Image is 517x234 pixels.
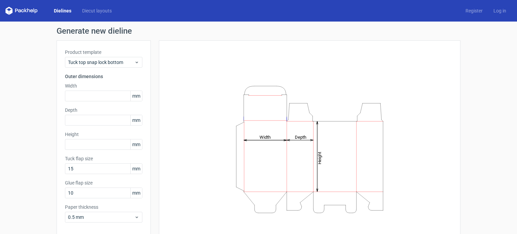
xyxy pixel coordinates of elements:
[295,134,306,139] tspan: Depth
[65,107,142,113] label: Depth
[57,27,460,35] h1: Generate new dieline
[65,204,142,210] label: Paper thickness
[48,7,77,14] a: Dielines
[130,139,142,149] span: mm
[68,214,134,221] span: 0.5 mm
[65,73,142,80] h3: Outer dimensions
[130,164,142,174] span: mm
[65,82,142,89] label: Width
[68,59,134,66] span: Tuck top snap lock bottom
[317,152,322,164] tspan: Height
[460,7,488,14] a: Register
[65,49,142,56] label: Product template
[77,7,117,14] a: Diecut layouts
[65,155,142,162] label: Tuck flap size
[130,91,142,101] span: mm
[130,115,142,125] span: mm
[488,7,512,14] a: Log in
[260,134,271,139] tspan: Width
[65,179,142,186] label: Glue flap size
[65,131,142,138] label: Height
[130,188,142,198] span: mm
